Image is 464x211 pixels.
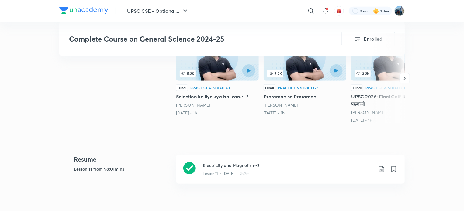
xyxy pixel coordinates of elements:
[264,84,275,91] div: Hindi
[264,93,346,100] h5: Prarambh se Prarambh
[203,162,373,168] h3: Electricity and Magnetism-2
[334,6,344,16] button: avatar
[176,102,210,108] a: [PERSON_NAME]
[267,70,283,77] span: 3.2K
[336,8,342,14] img: avatar
[123,5,192,17] button: UPSC CSE - Optiona ...
[351,33,434,123] a: UPSC 2026: Final Call! अभी शुरू करो या पछताओ
[176,155,405,191] a: Electricity and Magnetism-2Lesson 11 • [DATE] • 2h 2m
[351,109,434,115] div: Madhukar Kotawe
[74,155,171,164] h4: Resume
[59,7,108,14] img: Company Logo
[69,35,307,43] h3: Complete Course on General Science 2024-25
[176,110,259,116] div: 4th Apr • 1h
[176,33,259,116] a: Selection ke liye kya hai zaruri ?
[264,102,346,108] div: Madhukar Kotawe
[264,102,298,108] a: [PERSON_NAME]
[180,70,196,77] span: 5.2K
[351,33,434,123] a: 3.2KHindiPractice & StrategyUPSC 2026: Final Call! अभी शुरू करो या पछताओ[PERSON_NAME][DATE] • 1h
[351,109,385,115] a: [PERSON_NAME]
[176,33,259,116] a: 5.2KHindiPractice & StrategySelection ke liye kya hai zaruri ?[PERSON_NAME][DATE] • 1h
[176,84,188,91] div: Hindi
[351,84,363,91] div: Hindi
[355,70,371,77] span: 3.2K
[74,166,171,172] h5: Lesson 11 from 98:01mins
[351,117,434,123] div: 14th Jun • 1h
[373,8,379,14] img: streak
[176,102,259,108] div: Madhukar Kotawe
[59,7,108,15] a: Company Logo
[278,86,318,90] div: Practice & Strategy
[365,86,406,90] div: Practice & Strategy
[264,33,346,116] a: 3.2KHindiPractice & StrategyPrarambh se Prarambh[PERSON_NAME][DATE] • 1h
[351,93,434,107] h5: UPSC 2026: Final Call! अभी शुरू करो या पछताओ
[394,6,405,16] img: I A S babu
[203,171,250,176] p: Lesson 11 • [DATE] • 2h 2m
[341,32,395,46] button: Enrolled
[190,86,231,90] div: Practice & Strategy
[264,33,346,116] a: Prarambh se Prarambh
[176,93,259,100] h5: Selection ke liye kya hai zaruri ?
[264,110,346,116] div: 11th May • 1h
